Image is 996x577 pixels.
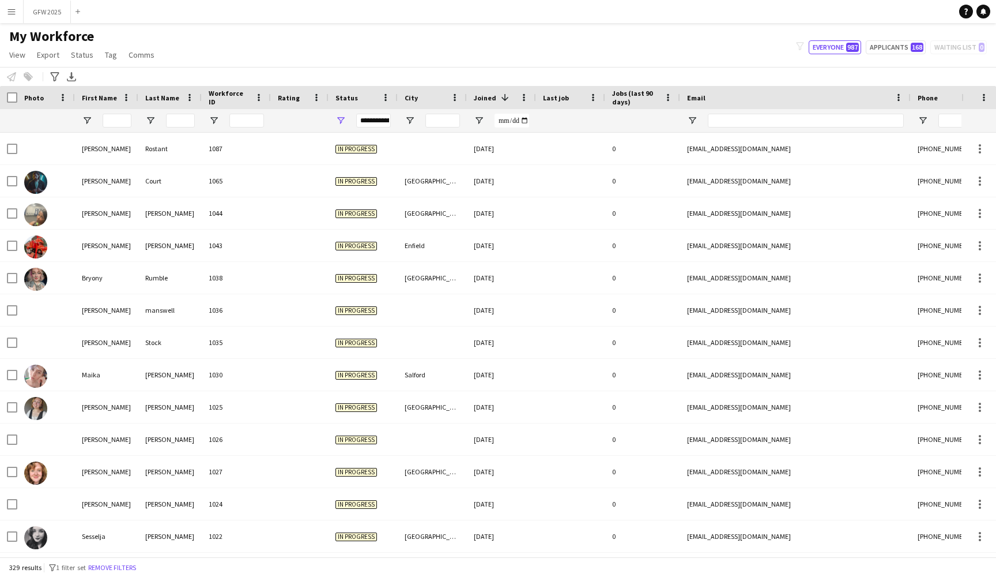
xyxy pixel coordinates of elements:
button: Open Filter Menu [687,115,697,126]
div: 0 [605,133,680,164]
div: 1043 [202,230,271,261]
div: [DATE] [467,456,536,488]
span: In progress [335,403,377,412]
div: 1044 [202,197,271,229]
div: [EMAIL_ADDRESS][DOMAIN_NAME] [680,456,911,488]
div: [EMAIL_ADDRESS][DOMAIN_NAME] [680,294,911,326]
a: Export [32,47,64,62]
img: Carrie Wieland [24,397,47,420]
div: [PERSON_NAME] [138,230,202,261]
div: [EMAIL_ADDRESS][DOMAIN_NAME] [680,488,911,520]
button: Remove filters [86,561,138,574]
span: Email [687,93,705,102]
div: [EMAIL_ADDRESS][DOMAIN_NAME] [680,520,911,552]
div: 1065 [202,165,271,197]
button: Open Filter Menu [335,115,346,126]
div: [PERSON_NAME] [75,165,138,197]
div: Salford [398,359,467,391]
input: Email Filter Input [708,114,904,128]
span: First Name [82,93,117,102]
div: [GEOGRAPHIC_DATA] [398,456,467,488]
div: [DATE] [467,520,536,552]
div: 0 [605,424,680,455]
button: Open Filter Menu [82,115,92,126]
span: 168 [911,43,923,52]
div: Enfield [398,230,467,261]
div: [DATE] [467,327,536,358]
div: [EMAIL_ADDRESS][DOMAIN_NAME] [680,133,911,164]
button: Everyone987 [809,40,861,54]
div: 0 [605,520,680,552]
span: Export [37,50,59,60]
div: [EMAIL_ADDRESS][DOMAIN_NAME] [680,327,911,358]
img: Martin McCrystal [24,235,47,258]
span: 987 [846,43,859,52]
div: Sesselja [75,520,138,552]
span: My Workforce [9,28,94,45]
img: Isabella O’Leary [24,462,47,485]
button: Open Filter Menu [918,115,928,126]
div: [DATE] [467,165,536,197]
div: Maika [75,359,138,391]
span: In progress [335,339,377,347]
input: Joined Filter Input [495,114,529,128]
div: [GEOGRAPHIC_DATA] [398,165,467,197]
div: [EMAIL_ADDRESS][DOMAIN_NAME] [680,197,911,229]
div: 1024 [202,488,271,520]
div: 1027 [202,456,271,488]
span: Comms [129,50,154,60]
div: [GEOGRAPHIC_DATA] [398,520,467,552]
span: In progress [335,371,377,380]
a: Tag [100,47,122,62]
div: 1022 [202,520,271,552]
div: [PERSON_NAME] [75,197,138,229]
div: Rostant [138,133,202,164]
div: [PERSON_NAME] [75,488,138,520]
span: Photo [24,93,44,102]
span: View [9,50,25,60]
span: In progress [335,177,377,186]
div: [DATE] [467,230,536,261]
div: [PERSON_NAME] [75,294,138,326]
button: Open Filter Menu [145,115,156,126]
span: In progress [335,468,377,477]
span: In progress [335,274,377,283]
button: Open Filter Menu [209,115,219,126]
span: In progress [335,306,377,315]
img: Sesselja Fanneyjardóttir [24,526,47,549]
button: Open Filter Menu [405,115,415,126]
span: Last Name [145,93,179,102]
span: In progress [335,242,377,250]
div: 0 [605,391,680,423]
div: 1035 [202,327,271,358]
button: Applicants168 [866,40,926,54]
div: [PERSON_NAME] [138,488,202,520]
div: [PERSON_NAME] [138,424,202,455]
div: [GEOGRAPHIC_DATA] [398,391,467,423]
div: Rumble [138,262,202,294]
div: 0 [605,262,680,294]
span: Status [71,50,93,60]
div: [EMAIL_ADDRESS][DOMAIN_NAME] [680,424,911,455]
span: Tag [105,50,117,60]
div: [PERSON_NAME] [138,359,202,391]
div: 1087 [202,133,271,164]
span: Workforce ID [209,89,250,106]
button: GFW 2025 [24,1,71,23]
div: [PERSON_NAME] [75,327,138,358]
div: 0 [605,359,680,391]
div: [DATE] [467,359,536,391]
div: 0 [605,456,680,488]
div: [EMAIL_ADDRESS][DOMAIN_NAME] [680,391,911,423]
div: [PERSON_NAME] [138,197,202,229]
a: Status [66,47,98,62]
input: Last Name Filter Input [166,114,195,128]
div: 1025 [202,391,271,423]
a: View [5,47,30,62]
div: 0 [605,294,680,326]
div: manswell [138,294,202,326]
div: 0 [605,327,680,358]
div: [EMAIL_ADDRESS][DOMAIN_NAME] [680,165,911,197]
span: City [405,93,418,102]
div: 0 [605,197,680,229]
